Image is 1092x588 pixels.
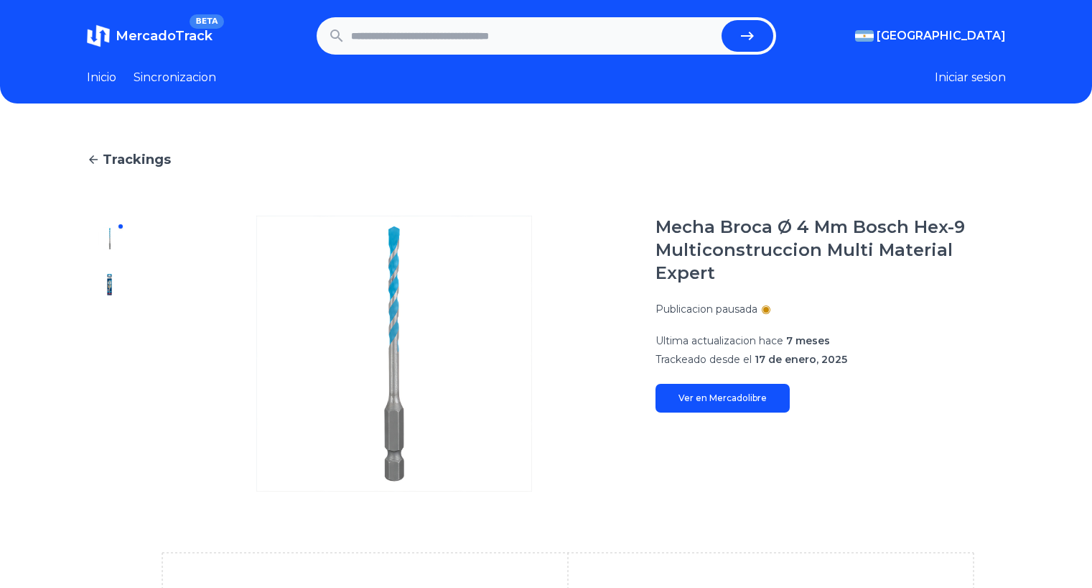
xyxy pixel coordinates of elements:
[855,27,1006,45] button: [GEOGRAPHIC_DATA]
[935,69,1006,86] button: Iniciar sesion
[98,457,121,480] img: Mecha Broca Ø 4 Mm Bosch Hex-9 Multiconstruccion Multi Material Expert
[855,30,874,42] img: Argentina
[103,150,171,170] span: Trackings
[98,365,121,388] img: Mecha Broca Ø 4 Mm Bosch Hex-9 Multiconstruccion Multi Material Expert
[655,384,790,413] a: Ver en Mercadolibre
[755,353,847,366] span: 17 de enero, 2025
[190,14,223,29] span: BETA
[98,227,121,250] img: Mecha Broca Ø 4 Mm Bosch Hex-9 Multiconstruccion Multi Material Expert
[655,216,1006,285] h1: Mecha Broca Ø 4 Mm Bosch Hex-9 Multiconstruccion Multi Material Expert
[162,216,627,492] img: Mecha Broca Ø 4 Mm Bosch Hex-9 Multiconstruccion Multi Material Expert
[87,24,110,47] img: MercadoTrack
[877,27,1006,45] span: [GEOGRAPHIC_DATA]
[116,28,213,44] span: MercadoTrack
[134,69,216,86] a: Sincronizacion
[98,273,121,296] img: Mecha Broca Ø 4 Mm Bosch Hex-9 Multiconstruccion Multi Material Expert
[655,353,752,366] span: Trackeado desde el
[98,411,121,434] img: Mecha Broca Ø 4 Mm Bosch Hex-9 Multiconstruccion Multi Material Expert
[87,150,1006,170] a: Trackings
[786,334,830,347] span: 7 meses
[87,24,213,47] a: MercadoTrackBETA
[87,69,116,86] a: Inicio
[655,334,783,347] span: Ultima actualizacion hace
[655,302,757,316] p: Publicacion pausada
[98,319,121,342] img: Mecha Broca Ø 4 Mm Bosch Hex-9 Multiconstruccion Multi Material Expert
